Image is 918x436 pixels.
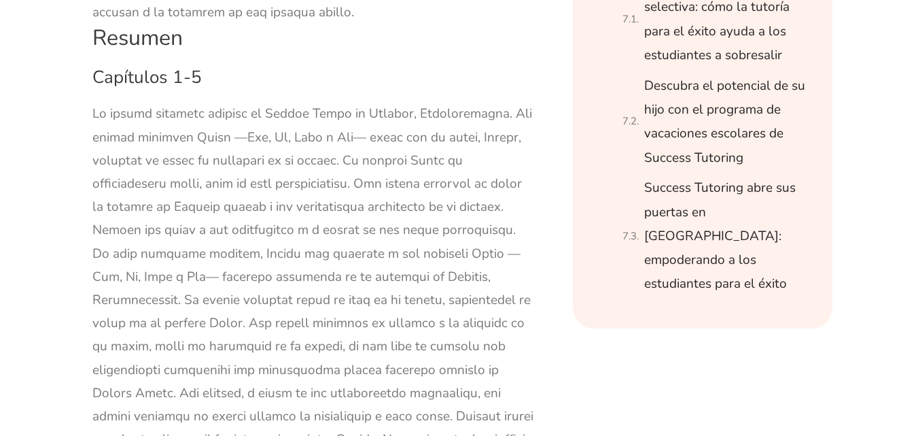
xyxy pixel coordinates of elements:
div: Widget de chat [692,282,918,436]
font: Descubra el potencial de su hijo con el programa de vacaciones escolares de Success Tutoring [644,77,805,167]
font: Capítulos 1-5 [92,65,202,89]
a: Descubra el potencial de su hijo con el programa de vacaciones escolares de Success Tutoring [644,74,815,170]
a: Success Tutoring abre sus puertas en [GEOGRAPHIC_DATA]: empoderando a los estudiantes para el éxito [644,176,815,296]
iframe: Chat Widget [692,282,918,436]
font: Resumen [92,23,183,52]
font: Success Tutoring abre sus puertas en [GEOGRAPHIC_DATA]: empoderando a los estudiantes para el éxito [644,179,796,292]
